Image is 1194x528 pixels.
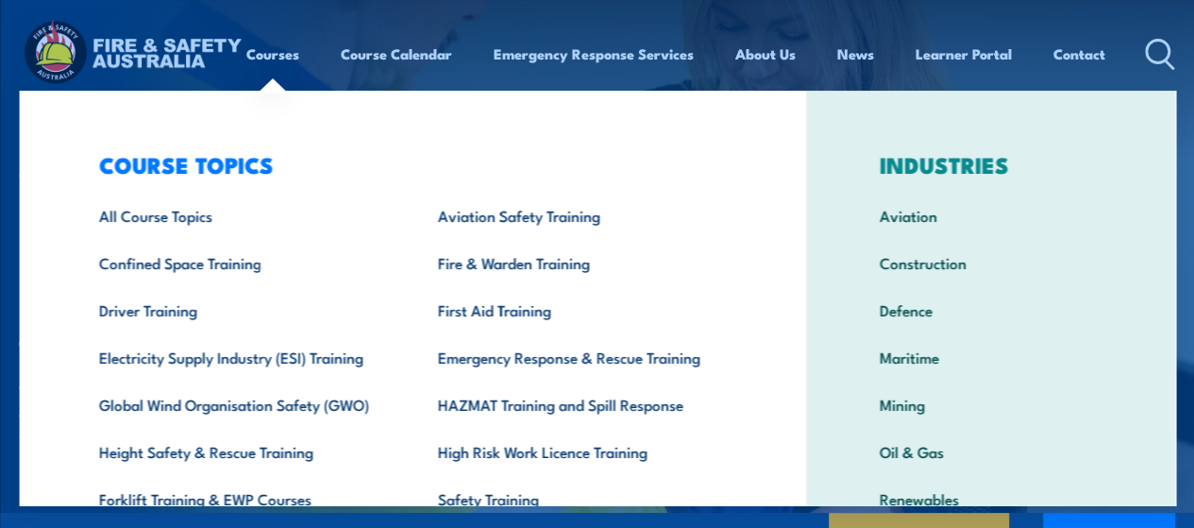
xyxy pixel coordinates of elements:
a: Maritime [849,333,1132,381]
a: Emergency Response Services [494,31,694,77]
a: Course Calendar [341,31,452,77]
a: Mining [849,381,1132,428]
a: Confined Space Training [69,239,408,286]
a: Learner Portal [916,31,1012,77]
a: Safety Training [408,475,747,522]
h3: INDUSTRIES [849,151,1132,178]
a: Construction [849,239,1132,286]
a: Fire & Warden Training [408,239,747,286]
a: Aviation [849,192,1132,239]
a: Defence [849,286,1132,333]
a: Courses [246,31,299,77]
a: All Course Topics [69,192,408,239]
a: Height Safety & Rescue Training [69,428,408,475]
a: Aviation Safety Training [408,192,747,239]
a: About Us [735,31,796,77]
a: Driver Training [69,286,408,333]
a: HAZMAT Training and Spill Response [408,381,747,428]
h3: COURSE TOPICS [69,151,747,178]
a: Renewables [849,475,1132,522]
a: Global Wind Organisation Safety (GWO) [69,381,408,428]
a: First Aid Training [408,286,747,333]
a: Oil & Gas [849,428,1132,475]
a: Forklift Training & EWP Courses [69,475,408,522]
a: Electricity Supply Industry (ESI) Training [69,333,408,381]
a: Emergency Response & Rescue Training [408,333,747,381]
a: Contact [1053,31,1105,77]
a: News [837,31,874,77]
a: High Risk Work Licence Training [408,428,747,475]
